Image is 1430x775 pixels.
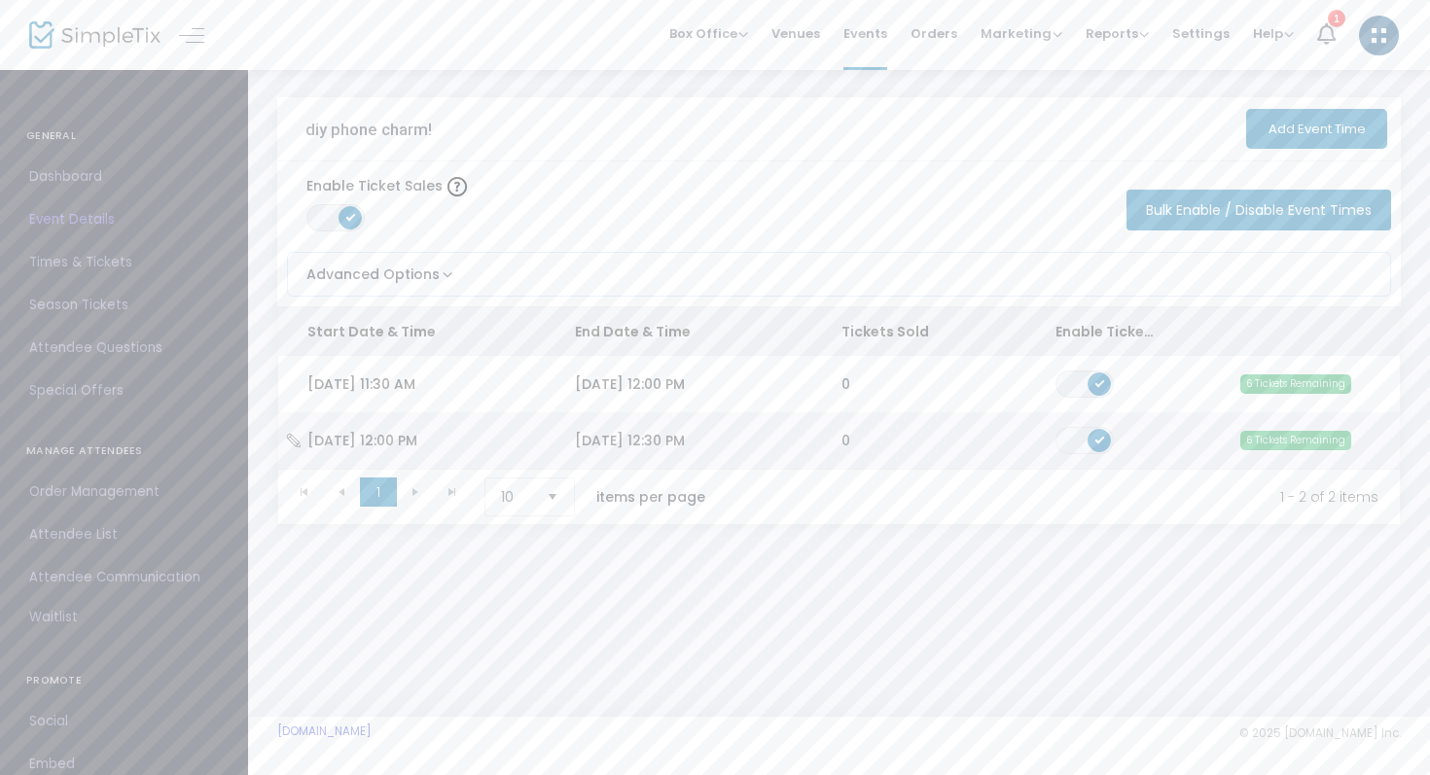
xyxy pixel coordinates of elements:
span: Page 1 [360,477,397,507]
span: [DATE] 12:30 PM [575,431,685,450]
span: 0 [841,431,850,450]
label: items per page [596,487,705,507]
span: Social [29,709,219,734]
span: Events [843,9,887,58]
span: Marketing [981,24,1062,43]
span: [DATE] 11:30 AM [307,374,415,394]
div: Data table [278,307,1400,469]
span: ON [1094,377,1104,387]
span: Reports [1086,24,1149,43]
span: Venues [771,9,820,58]
button: Advanced Options [288,253,457,285]
span: Settings [1172,9,1230,58]
img: question-mark [447,177,467,196]
h3: diy phone charm! [305,120,432,139]
span: ON [346,212,356,222]
h4: PROMOTE [26,661,222,700]
a: [DOMAIN_NAME] [277,723,372,739]
span: Attendee List [29,522,219,547]
span: Dashboard [29,164,219,190]
span: ON [1094,434,1104,443]
div: 1 [1328,10,1345,27]
span: Box Office [669,24,748,43]
h4: MANAGE ATTENDEES [26,432,222,471]
span: 10 [501,487,531,507]
th: Enable Ticket Sales [1026,307,1187,356]
span: 6 Tickets Remaining [1240,431,1351,450]
span: [DATE] 12:00 PM [575,374,685,394]
th: Tickets Sold [812,307,1026,356]
span: Attendee Questions [29,335,219,361]
span: [DATE] 12:00 PM [307,431,417,450]
span: © 2025 [DOMAIN_NAME] Inc. [1239,725,1401,741]
h4: GENERAL [26,117,222,156]
span: Times & Tickets [29,250,219,275]
span: Waitlist [29,608,78,627]
span: Special Offers [29,378,219,404]
button: Select [539,478,566,515]
span: Season Tickets [29,293,219,318]
span: Attendee Communication [29,565,219,590]
span: 6 Tickets Remaining [1240,374,1351,394]
span: Order Management [29,479,219,505]
label: Enable Ticket Sales [306,176,467,196]
span: Orders [911,9,957,58]
kendo-pager-info: 1 - 2 of 2 items [746,477,1378,516]
span: Help [1253,24,1294,43]
button: Bulk Enable / Disable Event Times [1126,190,1391,230]
th: Start Date & Time [278,307,546,356]
th: End Date & Time [546,307,813,356]
span: 0 [841,374,850,394]
button: Add Event Time [1246,109,1387,149]
span: Event Details [29,207,219,232]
